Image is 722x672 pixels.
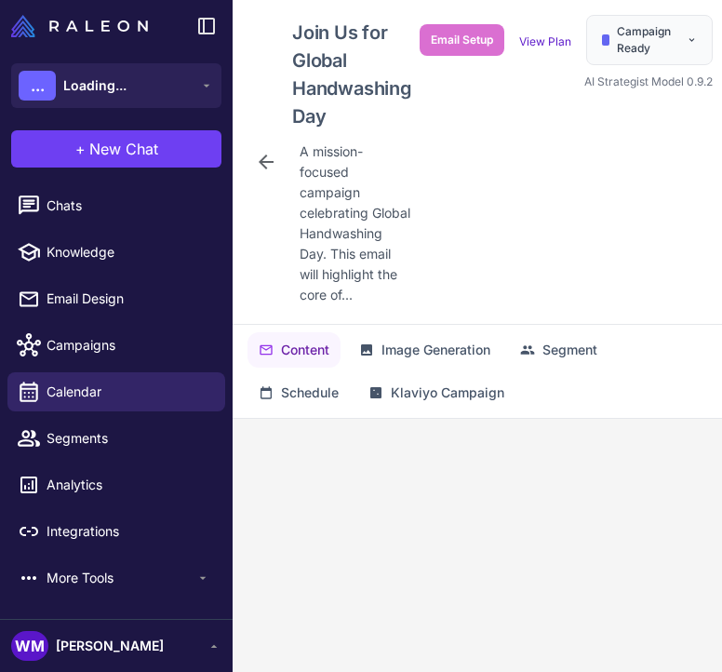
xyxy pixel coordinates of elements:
span: Campaigns [47,335,210,356]
button: Klaviyo Campaign [357,375,515,410]
img: Raleon Logo [11,15,148,37]
span: Chats [47,195,210,216]
span: New Chat [89,138,158,160]
span: Image Generation [381,340,490,360]
div: WM [11,631,48,661]
a: Integrations [7,512,225,551]
span: Loading... [63,75,127,96]
span: A mission-focused campaign celebrating Global Handwashing Day. This email will highlight the core... [300,141,412,305]
span: Segment [542,340,597,360]
button: Email Setup [420,24,504,56]
a: Raleon Logo [11,15,155,37]
span: AI Strategist Model 0.9.2 [584,74,713,88]
span: Campaign Ready [617,23,679,57]
a: Knowledge [7,233,225,272]
span: Schedule [281,383,339,403]
button: +New Chat [11,130,221,168]
a: View Plan [519,34,571,48]
button: Schedule [247,375,350,410]
a: Calendar [7,372,225,411]
div: Click to edit description [292,138,420,309]
span: Content [281,340,329,360]
button: ...Loading... [11,63,221,108]
button: Segment [509,332,608,368]
a: Campaigns [7,326,225,365]
span: Klaviyo Campaign [391,383,504,403]
span: Calendar [47,382,210,402]
a: Analytics [7,465,225,504]
span: Email Setup [431,32,493,48]
a: Segments [7,419,225,458]
button: Image Generation [348,332,501,368]
a: Chats [7,186,225,225]
span: Analytics [47,475,210,495]
span: [PERSON_NAME] [56,636,164,656]
span: Email Design [47,289,210,309]
span: Segments [47,428,210,449]
button: Content [247,332,341,368]
span: More Tools [47,568,195,588]
span: Knowledge [47,242,210,262]
div: Click to edit campaign name [285,15,420,134]
span: + [75,138,86,160]
a: Email Design [7,279,225,318]
span: Integrations [47,521,210,542]
div: ... [19,71,56,101]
